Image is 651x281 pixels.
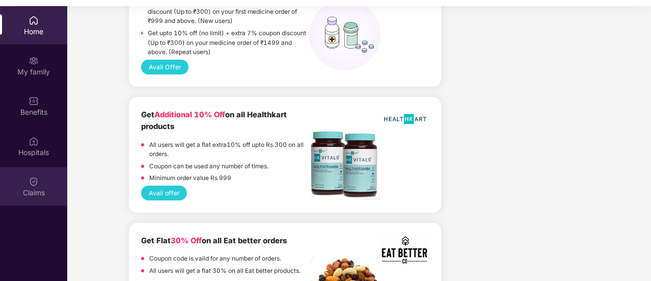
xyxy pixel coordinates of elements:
span: Additional 10% Off [154,110,225,119]
p: All users will get a flat extra10% off upto Rs 300 on all orders. [149,140,309,159]
img: Screenshot%202022-11-18%20at%2012.17.25%20PM.png [309,130,381,200]
b: Get Flat on all Eat better orders [141,236,287,245]
img: svg+xml;base64,PHN2ZyBpZD0iQmVuZWZpdHMiIHhtbG5zPSJodHRwOi8vd3d3LnczLm9yZy8yMDAwL3N2ZyIgd2lkdGg9Ij... [29,96,39,106]
button: Avail Offer [141,60,188,74]
button: Avail offer [141,186,187,200]
img: svg+xml;base64,PHN2ZyBpZD0iQ2xhaW0iIHhtbG5zPSJodHRwOi8vd3d3LnczLm9yZy8yMDAwL3N2ZyIgd2lkdGg9IjIwIi... [29,176,39,187]
img: svg+xml;base64,PHN2ZyB3aWR0aD0iMjAiIGhlaWdodD0iMjAiIHZpZXdCb3g9IjAgMCAyMCAyMCIgZmlsbD0ibm9uZSIgeG... [29,56,39,66]
img: svg+xml;base64,PHN2ZyBpZD0iSG9tZSIgeG1sbnM9Imh0dHA6Ly93d3cudzMub3JnLzIwMDAvc3ZnIiB3aWR0aD0iMjAiIG... [29,15,39,25]
img: HealthKart-Logo-702x526.png [381,109,429,129]
p: Minimum order value Rs 999 [149,173,231,183]
p: Coupon can be used any number of times. [149,162,268,171]
span: 30% Off [171,236,202,245]
p: Get upto 10% off (no limit) + extra 7% coupon discount (Up to ₹300) on your medicine order of ₹14... [148,29,309,57]
p: Coupon code is vaild for any number of orders. [149,254,281,264]
b: Get on all Healthkart products [141,110,287,131]
p: All users will get a flat 30% on all Eat better products. [149,266,301,276]
img: Screenshot%202022-11-17%20at%202.10.19%20PM.png [381,235,429,265]
img: svg+xml;base64,PHN2ZyBpZD0iSG9zcGl0YWxzIiB4bWxucz0iaHR0cDovL3d3dy53My5vcmcvMjAwMC9zdmciIHdpZHRoPS... [29,136,39,146]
